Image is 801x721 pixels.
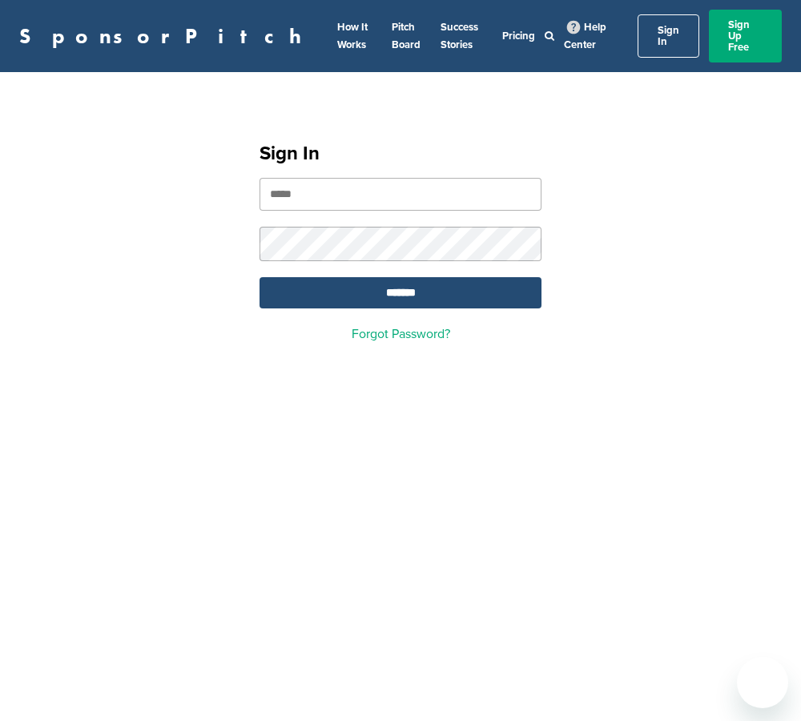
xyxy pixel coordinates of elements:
h1: Sign In [260,139,541,168]
a: Help Center [564,18,606,54]
a: How It Works [337,21,368,51]
a: Pitch Board [392,21,421,51]
a: Success Stories [441,21,478,51]
a: SponsorPitch [19,26,312,46]
a: Sign In [638,14,699,58]
a: Forgot Password? [352,326,450,342]
a: Sign Up Free [709,10,782,62]
a: Pricing [502,30,535,42]
iframe: Button to launch messaging window [737,657,788,708]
